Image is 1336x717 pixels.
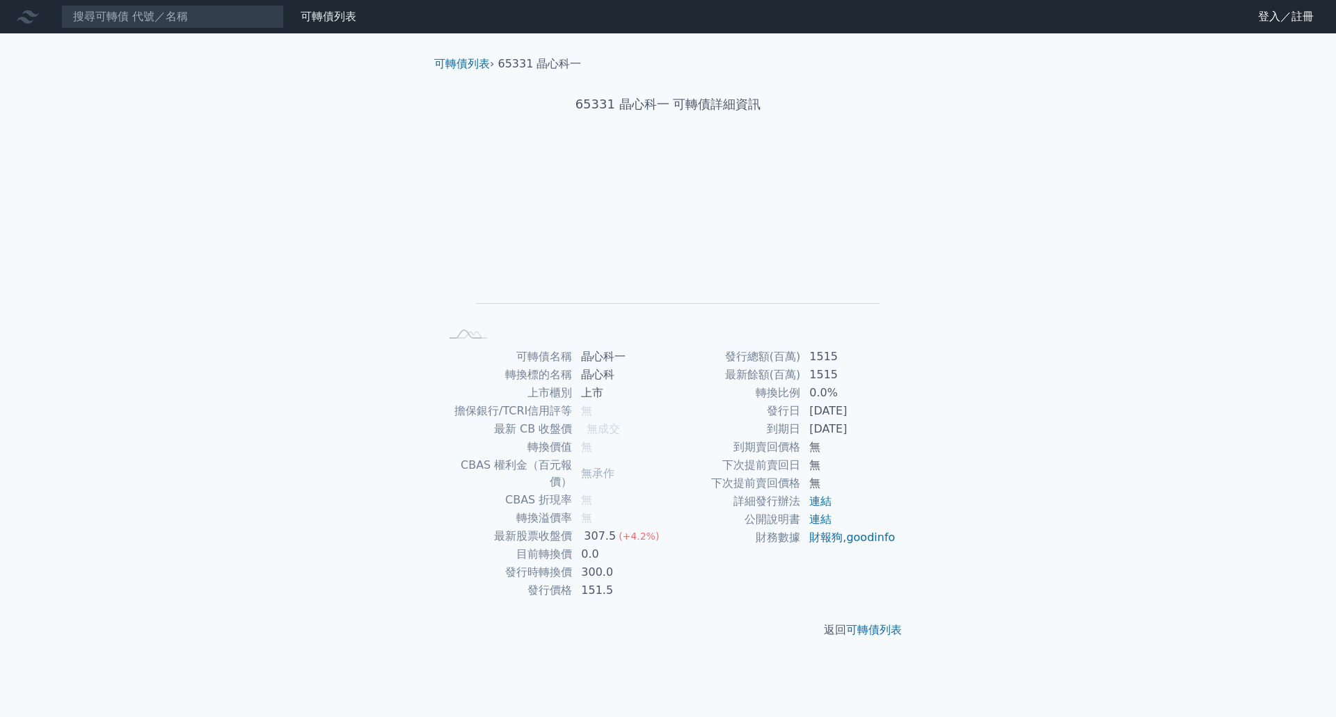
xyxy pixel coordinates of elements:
td: 無 [801,474,896,492]
td: 發行日 [668,402,801,420]
td: 轉換溢價率 [440,509,573,527]
span: 無承作 [581,467,614,480]
span: 無成交 [587,422,620,435]
td: 晶心科 [573,366,668,384]
td: [DATE] [801,420,896,438]
td: 最新 CB 收盤價 [440,420,573,438]
td: 擔保銀行/TCRI信用評等 [440,402,573,420]
li: 65331 晶心科一 [498,56,582,72]
td: 轉換標的名稱 [440,366,573,384]
td: , [801,529,896,547]
a: 可轉債列表 [301,10,356,23]
h1: 65331 晶心科一 可轉債詳細資訊 [423,95,913,114]
li: › [434,56,494,72]
td: 晶心科一 [573,348,668,366]
p: 返回 [423,622,913,638]
td: 發行時轉換價 [440,563,573,581]
td: 轉換價值 [440,438,573,456]
span: 無 [581,440,592,453]
td: 到期賣回價格 [668,438,801,456]
td: 公開說明書 [668,510,801,529]
td: 發行價格 [440,581,573,599]
a: 財報狗 [809,531,843,544]
span: 無 [581,493,592,506]
a: 登入／註冊 [1247,6,1325,28]
td: 無 [801,456,896,474]
span: (+4.2%) [619,531,659,542]
td: 最新股票收盤價 [440,527,573,545]
td: 上市櫃別 [440,384,573,402]
td: 1515 [801,366,896,384]
a: 可轉債列表 [846,623,902,636]
td: 下次提前賣回日 [668,456,801,474]
td: 最新餘額(百萬) [668,366,801,384]
td: 轉換比例 [668,384,801,402]
td: 下次提前賣回價格 [668,474,801,492]
td: 151.5 [573,581,668,599]
a: 連結 [809,513,832,526]
div: 307.5 [581,528,619,545]
td: 1515 [801,348,896,366]
td: 0.0% [801,384,896,402]
td: 0.0 [573,545,668,563]
td: [DATE] [801,402,896,420]
td: 無 [801,438,896,456]
td: 財務數據 [668,529,801,547]
span: 無 [581,404,592,417]
a: 可轉債列表 [434,57,490,70]
td: 可轉債名稱 [440,348,573,366]
span: 無 [581,511,592,524]
td: 300.0 [573,563,668,581]
td: 目前轉換價 [440,545,573,563]
a: goodinfo [846,531,895,544]
td: CBAS 折現率 [440,491,573,509]
td: 上市 [573,384,668,402]
td: CBAS 權利金（百元報價） [440,456,573,491]
input: 搜尋可轉債 代號／名稱 [61,5,284,29]
a: 連結 [809,494,832,508]
td: 發行總額(百萬) [668,348,801,366]
td: 到期日 [668,420,801,438]
td: 詳細發行辦法 [668,492,801,510]
g: Chart [463,158,880,324]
